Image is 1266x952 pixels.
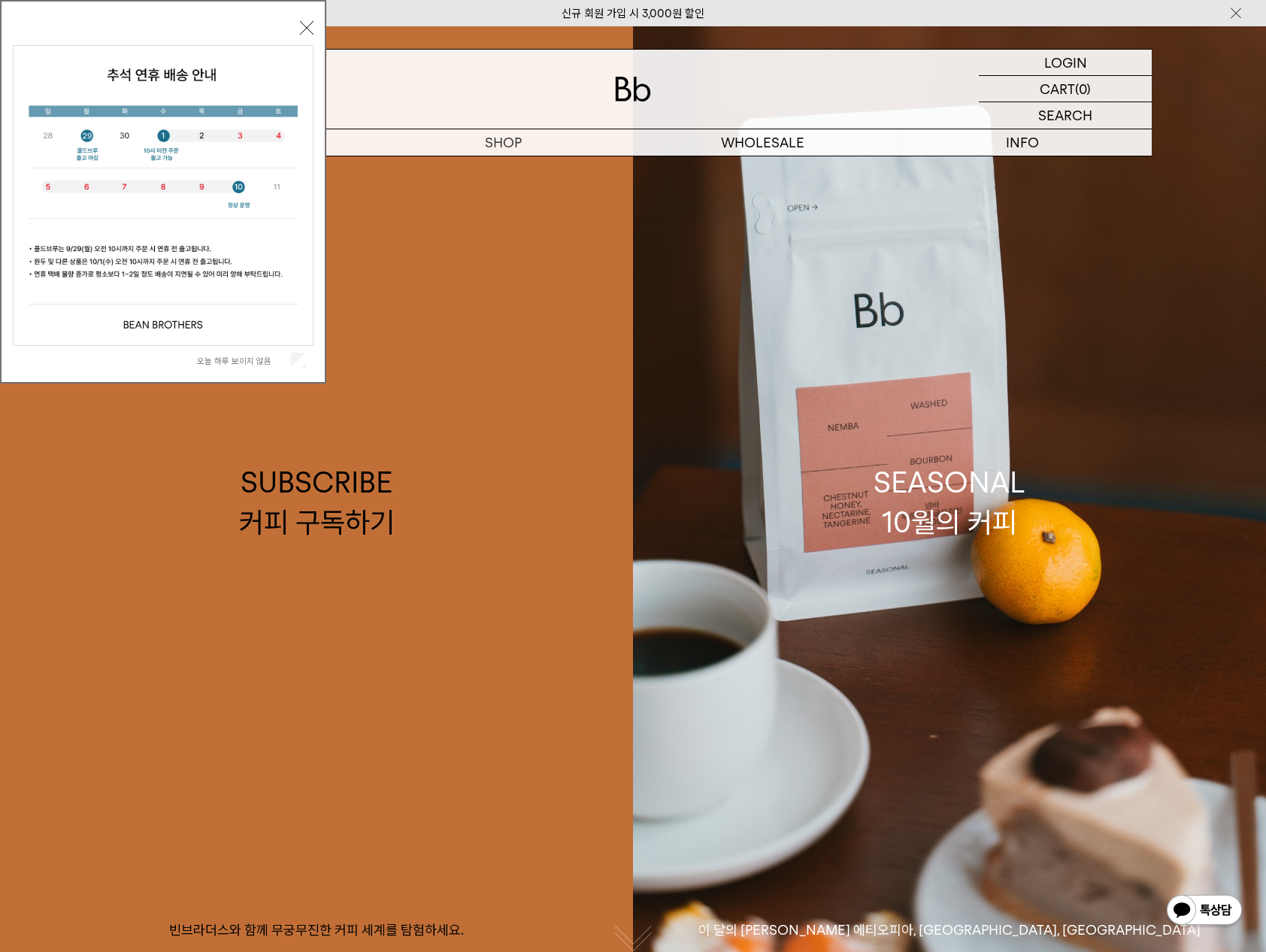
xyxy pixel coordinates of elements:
p: 이 달의 [PERSON_NAME] 에티오피아, [GEOGRAPHIC_DATA], [GEOGRAPHIC_DATA] [633,921,1266,939]
a: SHOP [374,129,633,156]
p: INFO [892,129,1152,156]
a: CART (0) [979,76,1152,102]
button: 닫기 [300,21,313,35]
p: CART [1040,76,1075,102]
img: 로고 [615,77,651,102]
label: 오늘 하루 보이지 않음 [197,356,288,366]
img: 카카오톡 채널 1:1 채팅 버튼 [1165,893,1243,929]
a: LOGIN [979,50,1152,76]
p: SEARCH [1038,102,1092,129]
img: 5e4d662c6b1424087153c0055ceb1a13_140731.jpg [14,46,313,345]
p: LOGIN [1044,50,1087,75]
a: 신규 회원 가입 시 3,000원 할인 [562,7,704,20]
div: SUBSCRIBE 커피 구독하기 [239,462,395,542]
div: SEASONAL 10월의 커피 [874,462,1025,542]
p: (0) [1075,76,1091,102]
p: WHOLESALE [633,129,892,156]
